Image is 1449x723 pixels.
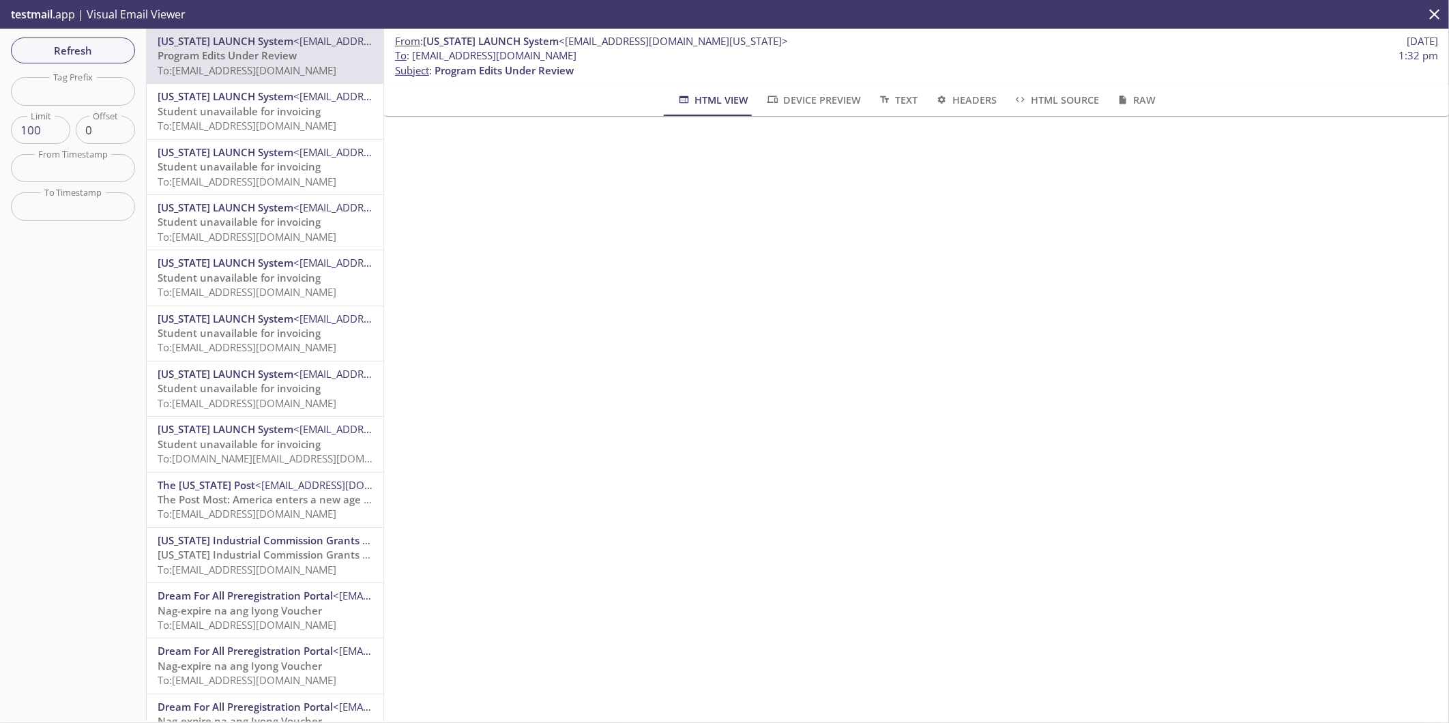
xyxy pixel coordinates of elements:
[395,63,429,77] span: Subject
[147,361,383,416] div: [US_STATE] LAUNCH System<[EMAIL_ADDRESS][DOMAIN_NAME][US_STATE]>Student unavailable for invoicing...
[158,396,336,410] span: To: [EMAIL_ADDRESS][DOMAIN_NAME]
[147,528,383,582] div: [US_STATE] Industrial Commission Grants Management System[US_STATE] Industrial Commission Grants ...
[1399,48,1438,63] span: 1:32 pm
[158,230,336,244] span: To: [EMAIL_ADDRESS][DOMAIN_NAME]
[158,48,297,62] span: Program Edits Under Review
[158,604,322,617] span: Nag-expire na ang Iyong Voucher
[147,638,383,693] div: Dream For All Preregistration Portal<[EMAIL_ADDRESS][DOMAIN_NAME]>Nag-expire na ang Iyong Voucher...
[158,340,336,354] span: To: [EMAIL_ADDRESS][DOMAIN_NAME]
[158,452,417,465] span: To: [DOMAIN_NAME][EMAIL_ADDRESS][DOMAIN_NAME]
[158,63,336,77] span: To: [EMAIL_ADDRESS][DOMAIN_NAME]
[395,34,420,48] span: From
[11,7,53,22] span: testmail
[147,473,383,527] div: The [US_STATE] Post<[EMAIL_ADDRESS][DOMAIN_NAME]>The Post Most: America enters a new age of polit...
[158,271,321,284] span: Student unavailable for invoicing
[935,91,997,108] span: Headers
[158,145,293,159] span: [US_STATE] LAUNCH System
[293,34,523,48] span: <[EMAIL_ADDRESS][DOMAIN_NAME][US_STATE]>
[435,63,574,77] span: Program Edits Under Review
[147,84,383,138] div: [US_STATE] LAUNCH System<[EMAIL_ADDRESS][DOMAIN_NAME][US_STATE]>Student unavailable for invoicing...
[158,175,336,188] span: To: [EMAIL_ADDRESS][DOMAIN_NAME]
[1115,91,1156,108] span: Raw
[158,34,293,48] span: [US_STATE] LAUNCH System
[158,256,293,269] span: [US_STATE] LAUNCH System
[158,589,333,602] span: Dream For All Preregistration Portal
[1013,91,1099,108] span: HTML Source
[158,507,336,520] span: To: [EMAIL_ADDRESS][DOMAIN_NAME]
[677,91,748,108] span: HTML View
[333,644,510,658] span: <[EMAIL_ADDRESS][DOMAIN_NAME]>
[158,422,293,436] span: [US_STATE] LAUNCH System
[158,312,293,325] span: [US_STATE] LAUNCH System
[293,312,523,325] span: <[EMAIL_ADDRESS][DOMAIN_NAME][US_STATE]>
[158,381,321,395] span: Student unavailable for invoicing
[147,195,383,250] div: [US_STATE] LAUNCH System<[EMAIL_ADDRESS][DOMAIN_NAME][US_STATE]>Student unavailable for invoicing...
[395,48,1438,78] p: :
[158,659,322,673] span: Nag-expire na ang Iyong Voucher
[147,250,383,305] div: [US_STATE] LAUNCH System<[EMAIL_ADDRESS][DOMAIN_NAME][US_STATE]>Student unavailable for invoicing...
[147,29,383,83] div: [US_STATE] LAUNCH System<[EMAIL_ADDRESS][DOMAIN_NAME][US_STATE]>Program Edits Under ReviewTo:[EMA...
[158,89,293,103] span: [US_STATE] LAUNCH System
[158,492,458,506] span: The Post Most: America enters a new age of political violence
[158,326,321,340] span: Student unavailable for invoicing
[333,700,510,713] span: <[EMAIL_ADDRESS][DOMAIN_NAME]>
[158,533,467,547] span: [US_STATE] Industrial Commission Grants Management System
[395,48,576,63] span: : [EMAIL_ADDRESS][DOMAIN_NAME]
[158,367,293,381] span: [US_STATE] LAUNCH System
[158,548,547,561] span: [US_STATE] Industrial Commission Grants Management System Password Reset
[877,91,918,108] span: Text
[147,140,383,194] div: [US_STATE] LAUNCH System<[EMAIL_ADDRESS][DOMAIN_NAME][US_STATE]>Student unavailable for invoicing...
[158,437,321,451] span: Student unavailable for invoicing
[147,417,383,471] div: [US_STATE] LAUNCH System<[EMAIL_ADDRESS][DOMAIN_NAME][US_STATE]>Student unavailable for invoicing...
[147,583,383,638] div: Dream For All Preregistration Portal<[EMAIL_ADDRESS][DOMAIN_NAME]>Nag-expire na ang Iyong Voucher...
[22,42,124,59] span: Refresh
[395,48,407,62] span: To
[765,91,861,108] span: Device Preview
[147,306,383,361] div: [US_STATE] LAUNCH System<[EMAIL_ADDRESS][DOMAIN_NAME][US_STATE]>Student unavailable for invoicing...
[293,89,523,103] span: <[EMAIL_ADDRESS][DOMAIN_NAME][US_STATE]>
[559,34,788,48] span: <[EMAIL_ADDRESS][DOMAIN_NAME][US_STATE]>
[293,367,523,381] span: <[EMAIL_ADDRESS][DOMAIN_NAME][US_STATE]>
[158,119,336,132] span: To: [EMAIL_ADDRESS][DOMAIN_NAME]
[158,563,336,576] span: To: [EMAIL_ADDRESS][DOMAIN_NAME]
[255,478,432,492] span: <[EMAIL_ADDRESS][DOMAIN_NAME]>
[158,673,336,687] span: To: [EMAIL_ADDRESS][DOMAIN_NAME]
[158,618,336,632] span: To: [EMAIL_ADDRESS][DOMAIN_NAME]
[1407,34,1438,48] span: [DATE]
[11,38,135,63] button: Refresh
[293,145,523,159] span: <[EMAIL_ADDRESS][DOMAIN_NAME][US_STATE]>
[158,104,321,118] span: Student unavailable for invoicing
[423,34,559,48] span: [US_STATE] LAUNCH System
[158,644,333,658] span: Dream For All Preregistration Portal
[395,34,788,48] span: :
[333,589,510,602] span: <[EMAIL_ADDRESS][DOMAIN_NAME]>
[293,422,523,436] span: <[EMAIL_ADDRESS][DOMAIN_NAME][US_STATE]>
[293,201,523,214] span: <[EMAIL_ADDRESS][DOMAIN_NAME][US_STATE]>
[158,700,333,713] span: Dream For All Preregistration Portal
[158,478,255,492] span: The [US_STATE] Post
[293,256,523,269] span: <[EMAIL_ADDRESS][DOMAIN_NAME][US_STATE]>
[158,160,321,173] span: Student unavailable for invoicing
[158,201,293,214] span: [US_STATE] LAUNCH System
[158,285,336,299] span: To: [EMAIL_ADDRESS][DOMAIN_NAME]
[158,215,321,228] span: Student unavailable for invoicing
